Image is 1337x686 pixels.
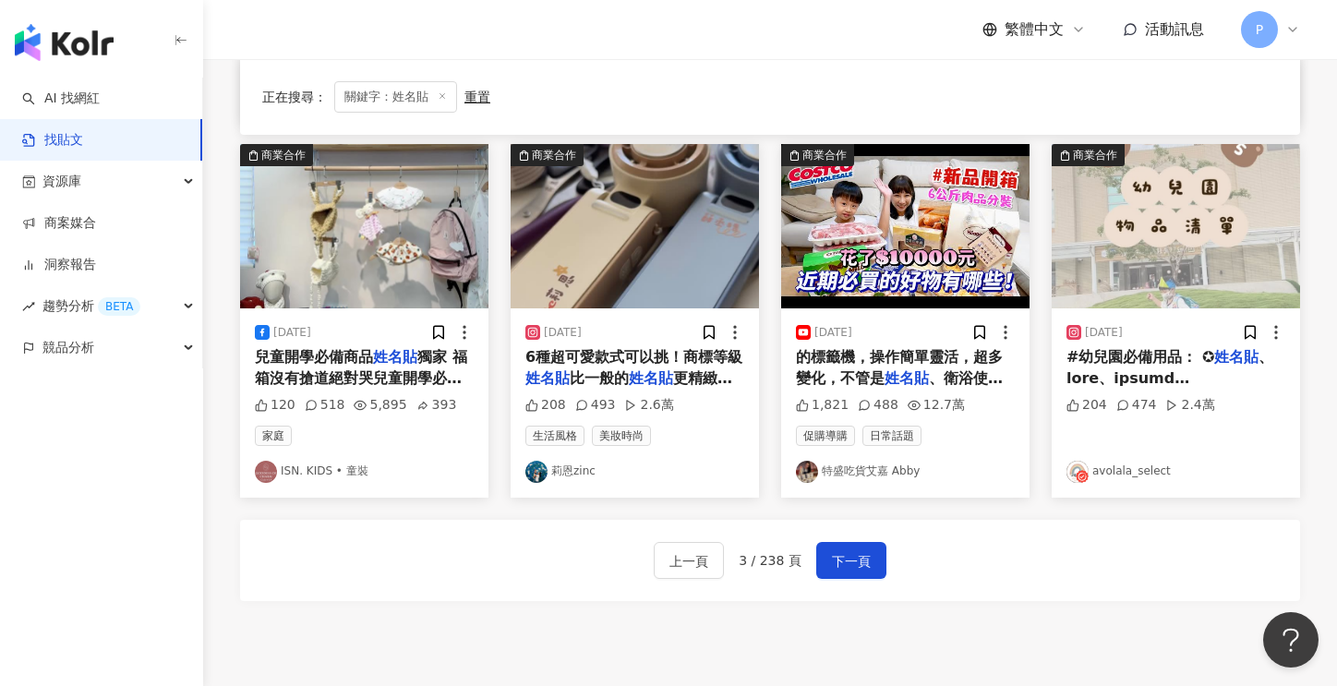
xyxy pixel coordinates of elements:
span: 獨家 福箱沒有搶道絕對哭兒童開學必備商品 [255,348,467,407]
img: KOL Avatar [796,461,818,483]
a: 找貼文 [22,131,83,150]
div: 商業合作 [261,146,306,164]
span: 關鍵字：姓名貼 [334,81,457,113]
span: 美妝時尚 [592,426,651,446]
img: logo [15,24,114,61]
div: 2.4萬 [1165,396,1214,415]
mark: 姓名貼 [373,348,417,366]
span: #幼兒園必備用品： ✪ [1066,348,1214,366]
div: 1,821 [796,396,849,415]
div: 商業合作 [532,146,576,164]
span: 比一般的 [570,369,629,387]
a: 洞察報告 [22,256,96,274]
span: 的標籤機，操作簡單靈活，超多變化，不管是 [796,348,1003,386]
mark: 姓名貼 [525,369,570,387]
img: post-image [511,144,759,308]
img: post-image [240,144,488,308]
span: 促購導購 [796,426,855,446]
mark: 姓名貼 [885,369,929,387]
span: 3 / 238 頁 [739,553,801,568]
mark: 姓名貼 [629,369,673,387]
img: KOL Avatar [1066,461,1089,483]
a: KOL AvatarISN. KIDS • 童裝 [255,461,474,483]
button: 下一頁 [816,542,886,579]
div: BETA [98,297,140,316]
span: 活動訊息 [1145,20,1204,38]
span: rise [22,300,35,313]
span: 資源庫 [42,161,81,202]
div: post-image商業合作 [511,144,759,308]
a: KOL Avatar特盛吃貨艾嘉 Abby [796,461,1015,483]
div: 重置 [464,90,490,104]
div: 488 [858,396,898,415]
span: 下一頁 [832,550,871,572]
div: 商業合作 [802,146,847,164]
span: 上一頁 [669,550,708,572]
div: 493 [575,396,616,415]
mark: 姓名貼 [1214,348,1259,366]
span: 生活風格 [525,426,584,446]
iframe: Help Scout Beacon - Open [1263,612,1319,668]
div: 204 [1066,396,1107,415]
div: 120 [255,396,295,415]
span: 繁體中文 [1005,19,1064,40]
img: KOL Avatar [255,461,277,483]
div: [DATE] [273,325,311,341]
a: 商案媒合 [22,214,96,233]
span: 6種超可愛款式可以挑！商標等級 [525,348,742,366]
a: searchAI 找網紅 [22,90,100,108]
button: 上一頁 [654,542,724,579]
a: KOL Avatar莉恩zinc [525,461,744,483]
div: [DATE] [544,325,582,341]
div: 518 [305,396,345,415]
div: 5,895 [354,396,406,415]
div: [DATE] [814,325,852,341]
div: post-image商業合作 [240,144,488,308]
div: [DATE] [1085,325,1123,341]
span: 日常話題 [862,426,921,446]
span: 正在搜尋 ： [262,90,327,104]
div: 12.7萬 [908,396,965,415]
div: 2.6萬 [624,396,673,415]
div: post-image商業合作 [1052,144,1300,308]
span: 兒童開學必備商品 [255,348,373,366]
span: P [1256,19,1263,40]
div: 208 [525,396,566,415]
div: 商業合作 [1073,146,1117,164]
span: 競品分析 [42,327,94,368]
span: 家庭 [255,426,292,446]
img: post-image [1052,144,1300,308]
div: 474 [1116,396,1157,415]
img: KOL Avatar [525,461,548,483]
div: 393 [416,396,457,415]
div: post-image商業合作 [781,144,1030,308]
span: 趨勢分析 [42,285,140,327]
a: KOL Avataravolala_select [1066,461,1285,483]
img: post-image [781,144,1030,308]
